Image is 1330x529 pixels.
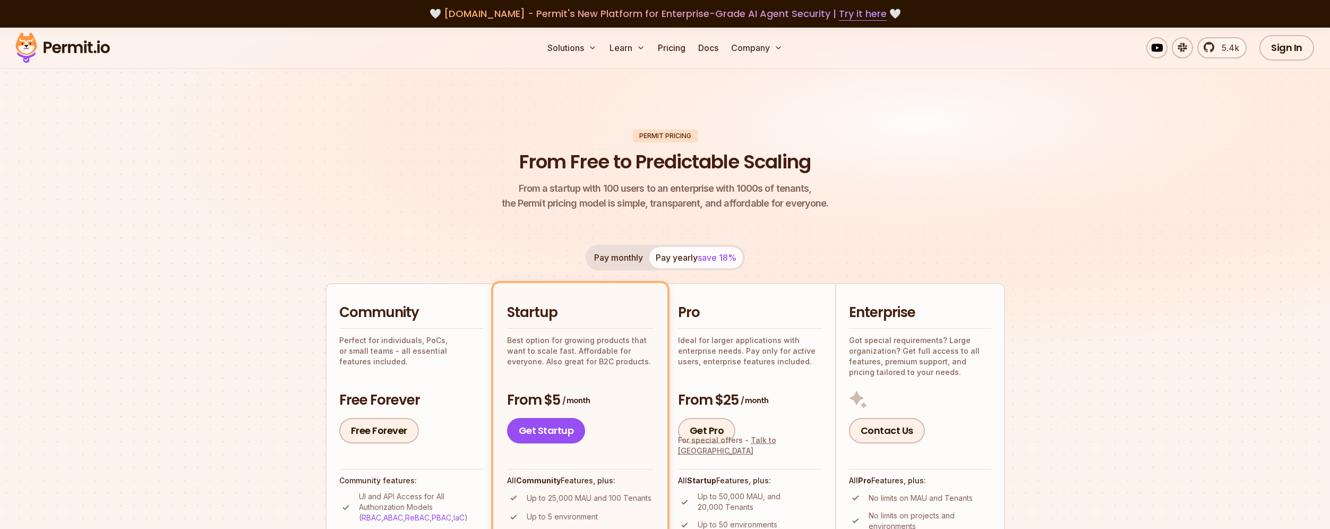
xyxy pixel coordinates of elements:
h4: All Features, plus: [507,475,654,486]
img: Permit logo [11,30,115,66]
h3: From $25 [678,391,822,410]
p: Got special requirements? Large organization? Get full access to all features, premium support, a... [849,335,991,378]
p: Perfect for individuals, PoCs, or small teams - all essential features included. [339,335,483,367]
div: 🤍 🤍 [25,6,1305,21]
h2: Startup [507,303,654,322]
span: From a startup with 100 users to an enterprise with 1000s of tenants, [502,181,829,196]
strong: Community [516,476,561,485]
strong: Startup [687,476,716,485]
h4: All Features, plus: [849,475,991,486]
span: [DOMAIN_NAME] - Permit's New Platform for Enterprise-Grade AI Agent Security | [444,7,887,20]
h2: Enterprise [849,303,991,322]
p: Best option for growing products that want to scale fast. Affordable for everyone. Also great for... [507,335,654,367]
a: Pricing [654,37,690,58]
button: Company [727,37,787,58]
button: Solutions [543,37,601,58]
button: Pay monthly [588,247,649,268]
a: IaC [453,513,465,522]
a: RBAC [362,513,381,522]
a: Try it here [839,7,887,21]
h3: Free Forever [339,391,483,410]
a: Get Startup [507,418,586,443]
a: Free Forever [339,418,419,443]
p: No limits on MAU and Tenants [869,493,973,504]
button: Learn [605,37,649,58]
a: Get Pro [678,418,736,443]
a: 5.4k [1197,37,1247,58]
a: Sign In [1259,35,1314,61]
p: the Permit pricing model is simple, transparent, and affordable for everyone. [502,181,829,211]
span: / month [741,395,768,406]
a: ABAC [383,513,403,522]
a: Docs [694,37,723,58]
span: 5.4k [1215,41,1239,54]
a: PBAC [432,513,451,522]
p: Up to 50,000 MAU, and 20,000 Tenants [698,491,822,513]
p: Up to 5 environment [527,511,598,522]
span: / month [562,395,590,406]
a: ReBAC [405,513,430,522]
strong: Pro [858,476,871,485]
div: For special offers - [678,435,822,456]
div: Permit Pricing [633,130,698,142]
h2: Pro [678,303,822,322]
p: Up to 25,000 MAU and 100 Tenants [527,493,651,504]
h2: Community [339,303,483,322]
a: Contact Us [849,418,925,443]
h4: All Features, plus: [678,475,822,486]
p: UI and API Access for All Authorization Models ( , , , , ) [359,491,483,523]
h3: From $5 [507,391,654,410]
p: Ideal for larger applications with enterprise needs. Pay only for active users, enterprise featur... [678,335,822,367]
h1: From Free to Predictable Scaling [519,149,811,175]
h4: Community features: [339,475,483,486]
